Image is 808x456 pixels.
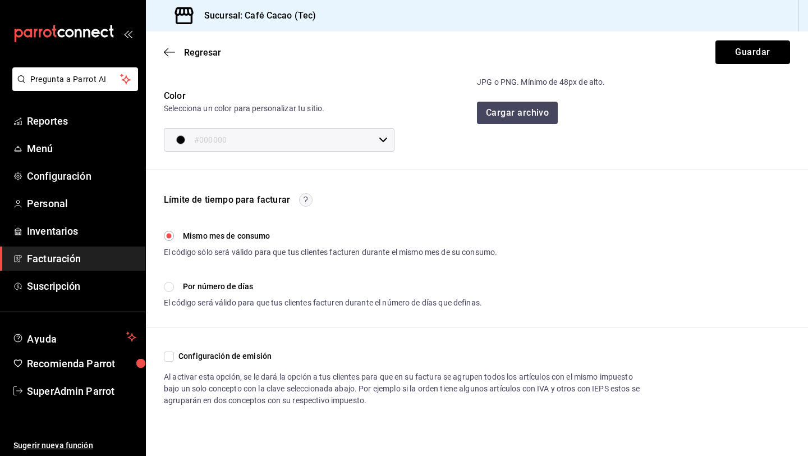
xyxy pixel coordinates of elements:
[8,81,138,93] a: Pregunta a Parrot AI
[164,89,394,103] div: Color
[183,281,253,293] span: Por número de días
[183,230,270,242] span: Mismo mes de consumo
[27,224,136,239] span: Inventarios
[715,40,790,64] button: Guardar
[477,102,558,124] button: Cargar archivo
[27,113,136,129] span: Reportes
[27,356,136,371] span: Recomienda Parrot
[27,196,136,211] span: Personal
[164,247,497,258] div: El código sólo será válido para que tus clientes facturen durante el mismo mes de su consumo.
[13,440,136,452] span: Sugerir nueva función
[195,9,316,22] h3: Sucursal: Café Cacao (Tec)
[27,330,122,344] span: Ayuda
[164,371,641,407] div: Al activar esta opción, se le dará la opción a tus clientes para que en su factura se agrupen tod...
[27,141,136,156] span: Menú
[12,67,138,91] button: Pregunta a Parrot AI
[27,168,136,184] span: Configuración
[164,193,290,207] div: Límite de tiempo para facturar
[27,251,136,266] span: Facturación
[164,297,497,309] div: El código será válido para que tus clientes facturen durante el número de días que definas.
[164,47,221,58] button: Regresar
[477,76,790,88] div: JPG o PNG. Mínimo de 48px de alto.
[164,103,394,115] div: Selecciona un color para personalizar tu sitio.
[184,47,221,58] span: Regresar
[30,74,121,85] span: Pregunta a Parrot AI
[174,350,272,362] span: Configuración de emisión
[123,29,132,38] button: open_drawer_menu
[27,279,136,294] span: Suscripción
[27,384,136,399] span: SuperAdmin Parrot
